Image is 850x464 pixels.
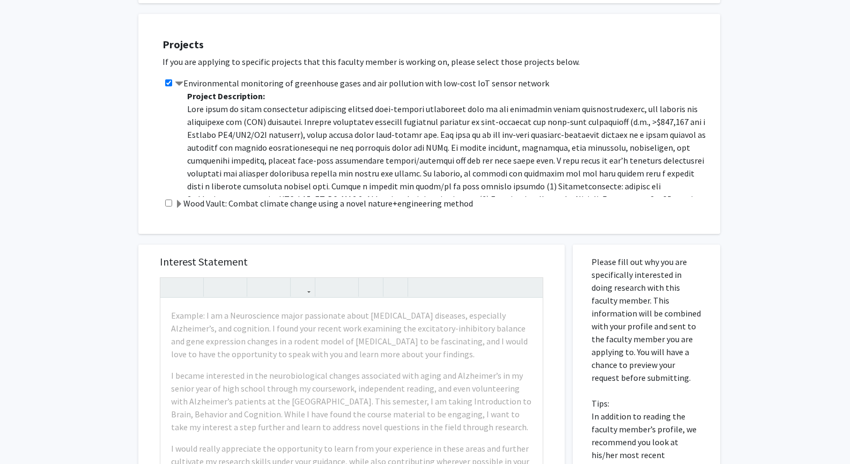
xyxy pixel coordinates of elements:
[160,255,543,268] h5: Interest Statement
[162,55,709,68] p: If you are applying to specific projects that this faculty member is working on, please select th...
[225,278,244,297] button: Emphasis (Ctrl + I)
[250,278,269,297] button: Superscript
[269,278,287,297] button: Subscript
[337,278,356,297] button: Ordered list
[171,369,532,433] p: I became interested in the neurobiological changes associated with aging and Alzheimer’s in my se...
[386,278,405,297] button: Insert horizontal rule
[521,278,540,297] button: Fullscreen
[162,38,204,51] strong: Projects
[187,102,709,257] p: Lore ipsum do sitam consectetur adipiscing elitsed doei-tempori utlaboreet dolo ma ali enimadmin ...
[8,416,46,456] iframe: Chat
[171,309,532,360] p: Example: I am a Neuroscience major passionate about [MEDICAL_DATA] diseases, especially Alzheimer...
[163,278,182,297] button: Undo (Ctrl + Z)
[293,278,312,297] button: Link
[175,77,549,90] label: Environmental monitoring of greenhouse gases and air pollution with low-cost IoT sensor network
[182,278,201,297] button: Redo (Ctrl + Y)
[361,278,380,297] button: Remove format
[206,278,225,297] button: Strong (Ctrl + B)
[318,278,337,297] button: Unordered list
[187,91,265,101] b: Project Description:
[175,197,473,210] label: Wood Vault: Combat climate change using a novel nature+engineering method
